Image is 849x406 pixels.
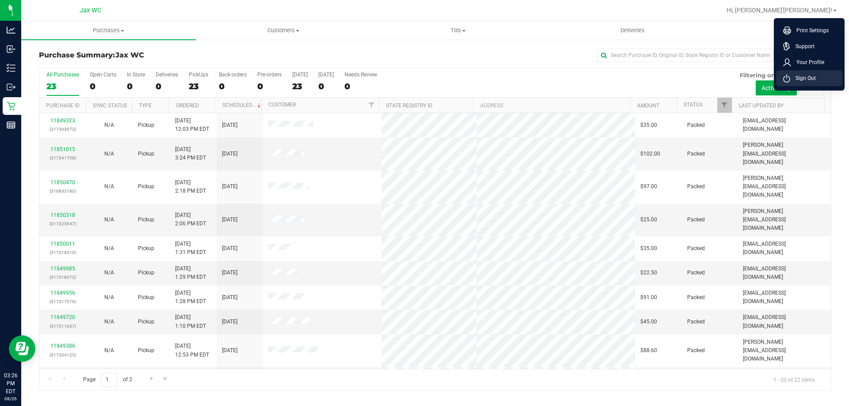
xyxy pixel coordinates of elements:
div: 0 [318,81,334,91]
inline-svg: Retail [7,102,15,110]
div: [DATE] [292,72,308,78]
span: Not Applicable [104,151,114,157]
button: N/A [104,216,114,224]
div: Deliveries [156,72,178,78]
span: $35.00 [640,244,657,253]
span: Jax WC [115,51,144,59]
span: [DATE] 1:31 PM EDT [175,240,206,257]
inline-svg: Analytics [7,26,15,34]
a: Tills [371,21,545,40]
th: Address [473,98,630,113]
h3: Purchase Summary: [39,51,303,59]
a: Purchases [21,21,196,40]
span: Packed [687,269,705,277]
button: N/A [104,150,114,158]
span: $22.50 [640,269,657,277]
span: [DATE] 3:24 PM EDT [175,145,206,162]
span: Pickup [138,318,154,326]
span: Page of 2 [76,373,139,387]
div: 0 [156,81,178,91]
p: 08/26 [4,395,17,402]
span: Filtering on status: [740,72,797,79]
a: Support [783,42,839,51]
p: (317341708) [45,154,80,162]
span: $25.00 [640,216,657,224]
span: Packed [687,318,705,326]
span: $35.00 [640,121,657,129]
span: Packed [687,182,705,191]
a: Customers [196,21,371,40]
inline-svg: Outbound [7,83,15,91]
span: [DATE] [222,293,237,302]
span: Pickup [138,182,154,191]
span: Packed [687,150,705,158]
p: (317303073) [45,125,80,133]
input: 1 [101,373,117,387]
div: Open Carts [90,72,116,78]
span: Pickup [138,346,154,355]
span: Packed [687,121,705,129]
div: 0 [257,81,282,91]
div: Needs Review [344,72,377,78]
a: Status [684,102,703,108]
span: $88.60 [640,346,657,355]
div: 23 [292,81,308,91]
span: Not Applicable [104,245,114,251]
span: [DATE] [222,346,237,355]
span: [PERSON_NAME][EMAIL_ADDRESS][DOMAIN_NAME] [743,141,826,167]
a: 11850318 [50,212,75,218]
span: Pickup [138,216,154,224]
a: Ordered [176,102,199,109]
button: Active only [756,80,797,95]
button: N/A [104,182,114,191]
span: [DATE] [222,216,237,224]
button: N/A [104,293,114,302]
span: Not Applicable [104,122,114,128]
span: [DATE] [222,244,237,253]
a: Scheduled [222,102,263,108]
span: 1 - 20 of 22 items [766,373,822,386]
span: [DATE] [222,182,237,191]
span: Not Applicable [104,294,114,300]
div: PickUps [189,72,208,78]
p: 03:26 PM EDT [4,372,17,395]
a: Amount [637,102,659,109]
span: $97.00 [640,182,657,191]
button: N/A [104,244,114,253]
div: [DATE] [318,72,334,78]
span: Hi, [PERSON_NAME]'[PERSON_NAME]! [727,7,832,14]
span: [DATE] 12:53 PM EDT [175,342,209,359]
a: Sync Status [93,102,127,109]
span: [PERSON_NAME][EMAIL_ADDRESS][DOMAIN_NAME] [743,207,826,233]
div: In Store [127,72,145,78]
div: All Purchases [46,72,79,78]
span: [DATE] [222,269,237,277]
span: $91.00 [640,293,657,302]
button: N/A [104,318,114,326]
span: Jax WC [80,7,101,14]
p: (317318310) [45,248,80,257]
span: Not Applicable [104,319,114,325]
a: Filter [364,98,379,113]
p: (317311657) [45,322,80,330]
span: [DATE] 1:10 PM EDT [175,313,206,330]
span: [DATE] [222,121,237,129]
inline-svg: Reports [7,121,15,129]
button: N/A [104,121,114,129]
a: 11849956 [50,290,75,296]
li: Sign Out [776,70,842,86]
span: [DATE] 1:29 PM EDT [175,265,206,281]
div: 23 [189,81,208,91]
span: [EMAIL_ADDRESS][DOMAIN_NAME] [743,313,826,330]
span: Pickup [138,244,154,253]
div: Back-orders [219,72,247,78]
span: Print Settings [791,26,829,35]
span: Pickup [138,150,154,158]
span: $102.00 [640,150,660,158]
span: Pickup [138,121,154,129]
a: 11849323 [50,118,75,124]
span: Support [790,42,815,51]
iframe: Resource center [9,335,35,362]
div: 0 [90,81,116,91]
a: Last Updated By [739,102,784,109]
